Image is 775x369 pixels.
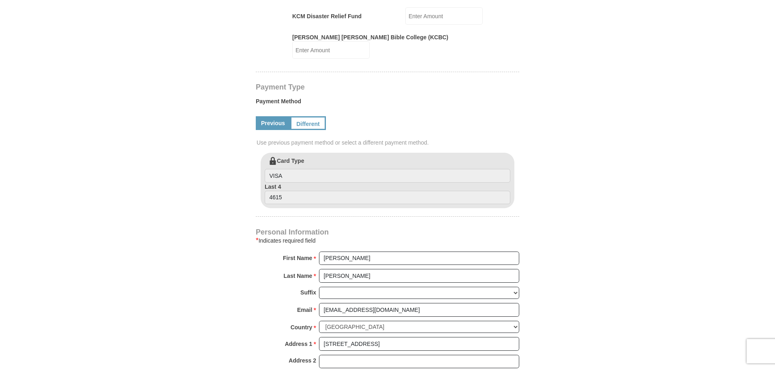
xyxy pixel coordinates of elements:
[265,157,510,183] label: Card Type
[265,191,510,205] input: Last 4
[256,84,519,90] h4: Payment Type
[292,33,448,41] label: [PERSON_NAME] [PERSON_NAME] Bible College (KCBC)
[256,116,290,130] a: Previous
[292,12,362,20] label: KCM Disaster Relief Fund
[285,338,313,350] strong: Address 1
[297,304,312,316] strong: Email
[256,97,519,109] label: Payment Method
[284,270,313,282] strong: Last Name
[256,229,519,235] h4: Personal Information
[292,41,370,59] input: Enter Amount
[265,169,510,183] input: Card Type
[291,322,313,333] strong: Country
[257,139,520,147] span: Use previous payment method or select a different payment method.
[265,183,510,205] label: Last 4
[405,7,483,25] input: Enter Amount
[290,116,326,130] a: Different
[283,252,312,264] strong: First Name
[256,236,519,245] div: Indicates required field
[289,355,316,366] strong: Address 2
[300,287,316,298] strong: Suffix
